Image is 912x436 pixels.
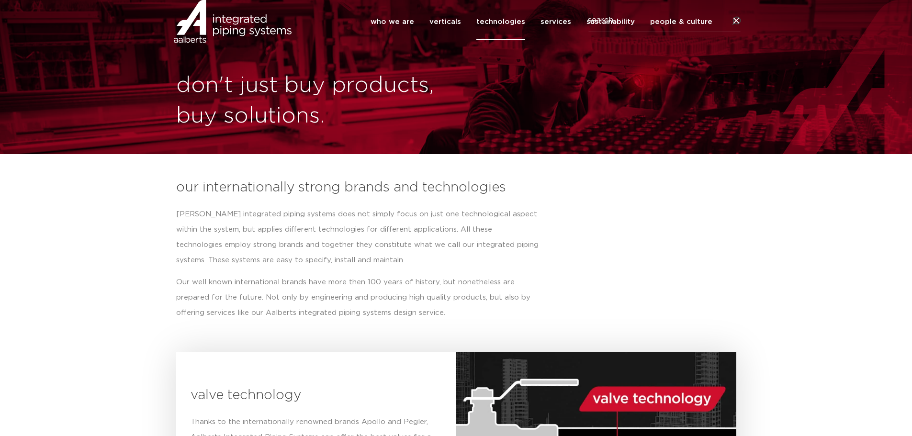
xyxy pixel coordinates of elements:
a: sustainability [586,3,635,40]
nav: Menu [371,3,712,40]
p: Our well known international brands have more then 100 years of history, but nonetheless are prep... [176,275,540,321]
h3: our internationally strong brands and technologies [176,178,736,197]
a: services [540,3,571,40]
a: who we are [371,3,414,40]
a: people & culture [650,3,712,40]
a: technologies [476,3,525,40]
p: [PERSON_NAME] integrated piping systems does not simply focus on just one technological aspect wi... [176,207,540,268]
h3: valve technology [191,386,442,405]
a: verticals [429,3,461,40]
h1: don't just buy products, buy solutions. [176,70,451,132]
